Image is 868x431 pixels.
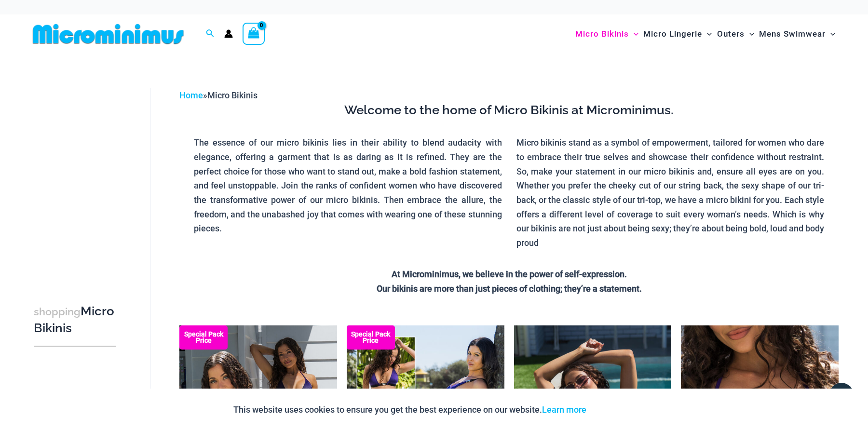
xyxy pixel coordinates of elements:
[179,331,228,344] b: Special Pack Price
[702,22,712,46] span: Menu Toggle
[759,22,826,46] span: Mens Swimwear
[571,18,839,50] nav: Site Navigation
[34,303,116,337] h3: Micro Bikinis
[715,19,757,49] a: OutersMenu ToggleMenu Toggle
[224,29,233,38] a: Account icon link
[34,306,81,318] span: shopping
[194,135,502,236] p: The essence of our micro bikinis lies in their ability to blend audacity with elegance, offering ...
[392,269,627,279] strong: At Microminimus, we believe in the power of self-expression.
[594,398,635,421] button: Accept
[179,90,258,100] span: »
[516,135,825,250] p: Micro bikinis stand as a symbol of empowerment, tailored for women who dare to embrace their true...
[243,23,265,45] a: View Shopping Cart, empty
[717,22,745,46] span: Outers
[745,22,754,46] span: Menu Toggle
[643,22,702,46] span: Micro Lingerie
[29,23,188,45] img: MM SHOP LOGO FLAT
[377,283,642,294] strong: Our bikinis are more than just pieces of clothing; they’re a statement.
[629,22,638,46] span: Menu Toggle
[757,19,838,49] a: Mens SwimwearMenu ToggleMenu Toggle
[542,404,586,415] a: Learn more
[233,403,586,417] p: This website uses cookies to ensure you get the best experience on our website.
[347,331,395,344] b: Special Pack Price
[573,19,641,49] a: Micro BikinisMenu ToggleMenu Toggle
[206,28,215,40] a: Search icon link
[187,102,831,119] h3: Welcome to the home of Micro Bikinis at Microminimus.
[575,22,629,46] span: Micro Bikinis
[34,81,121,273] iframe: TrustedSite Certified
[207,90,258,100] span: Micro Bikinis
[179,90,203,100] a: Home
[826,22,835,46] span: Menu Toggle
[641,19,714,49] a: Micro LingerieMenu ToggleMenu Toggle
